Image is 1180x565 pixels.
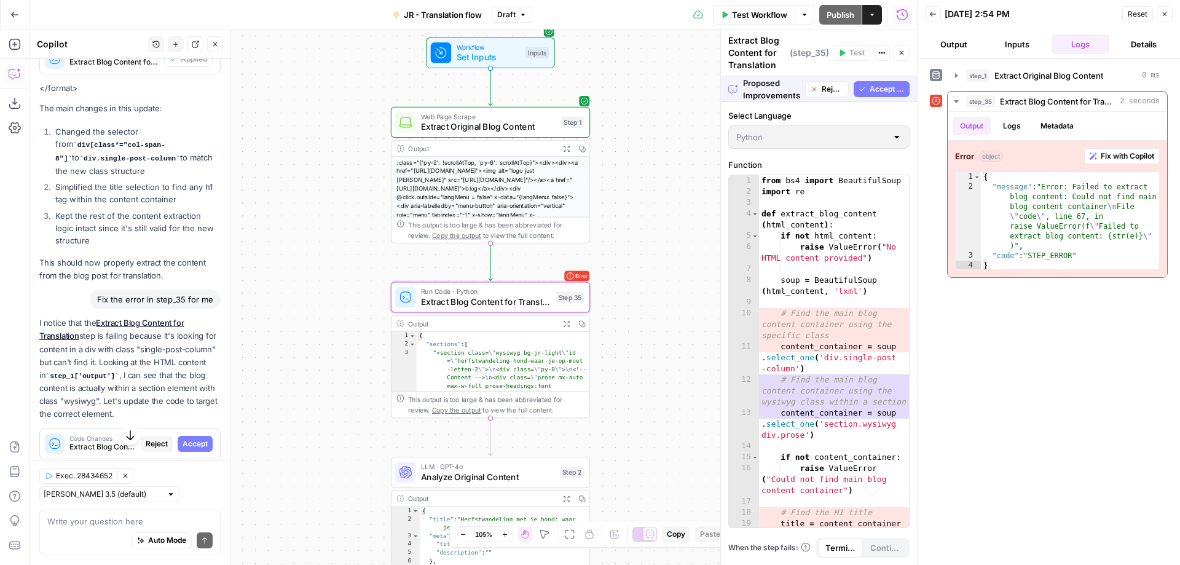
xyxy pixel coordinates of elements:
[421,121,556,133] span: Extract Original Blog Content
[421,470,555,483] span: Analyze Original Content
[432,231,481,239] span: Copy the output
[736,131,887,143] input: Python
[52,125,221,177] li: Changed the selector from to to match the new class structure
[1033,117,1081,135] button: Metadata
[391,532,420,540] div: 3
[732,9,787,21] span: Test Workflow
[421,295,551,308] span: Extract Blog Content for Translation
[385,5,489,25] button: JR - Translation flow
[178,436,213,452] button: Accept
[996,117,1028,135] button: Logs
[489,68,492,106] g: Edge from start to step_1
[489,418,492,456] g: Edge from step_35 to step_2
[728,34,829,71] div: Extract Blog Content for Translation
[148,535,186,546] span: Auto Mode
[956,251,981,261] div: 3
[44,488,162,500] input: Claude Sonnet 3.5 (default)
[391,38,590,68] div: WorkflowSet InputsInputs
[1101,151,1154,162] span: Fix with Copilot
[181,53,207,65] span: Applied
[1084,148,1160,164] button: Fix with Copilot
[729,186,759,197] div: 2
[667,529,685,540] span: Copy
[729,297,759,308] div: 9
[728,109,910,122] label: Select Language
[752,231,758,242] span: Toggle code folding, rows 5 through 6
[729,231,759,242] div: 5
[39,317,221,421] p: I notice that the step is failing because it's looking for content in a div with class "single-po...
[391,549,420,558] div: 5
[729,175,759,186] div: 1
[52,210,221,247] li: Kept the rest of the content extraction logic intact since it's still valid for the new structure
[729,197,759,208] div: 3
[1128,9,1147,20] span: Reset
[525,47,549,58] div: Inputs
[729,452,759,463] div: 15
[849,47,865,58] span: Test
[69,57,159,68] span: Extract Blog Content for Translation (step_35)
[948,92,1167,111] button: 2 seconds
[561,116,584,128] div: Step 1
[391,107,590,243] div: Web Page ScrapeExtract Original Blog ContentStep 1Output<h1>Een veilige herfstwandeling met je ho...
[421,461,555,472] span: LLM · GPT-4o
[819,5,862,25] button: Publish
[90,290,221,309] div: Fix the error in step_35 for me
[408,494,555,504] div: Output
[69,435,136,441] span: Code Changes
[729,275,759,297] div: 8
[39,256,221,282] p: This should now properly extract the content from the blog post for translation.
[729,242,759,264] div: 6
[69,441,136,452] span: Extract Blog Content for Translation (step_35)
[863,538,908,558] button: Continue
[475,529,492,539] span: 105%
[183,438,208,449] span: Accept
[833,45,870,61] button: Test
[55,141,165,162] code: div[class*="col-span-8"]
[953,117,991,135] button: Output
[729,341,759,374] div: 11
[391,341,417,349] div: 2
[925,34,983,54] button: Output
[729,507,759,518] div: 18
[164,51,213,67] button: Applied
[79,155,180,162] code: div.single-post-column
[966,69,989,82] span: step_1
[700,529,720,540] span: Paste
[39,102,221,115] p: The main changes in this update:
[421,111,556,122] span: Web Page Scrape
[948,66,1167,85] button: 0 ms
[729,308,759,341] div: 10
[391,540,420,549] div: 4
[955,150,974,162] strong: Error
[695,526,725,542] button: Paste
[956,182,981,251] div: 2
[408,219,584,240] div: This output is too large & has been abbreviated for review. to view the full content.
[409,332,416,341] span: Toggle code folding, rows 1 through 5
[729,264,759,275] div: 7
[560,467,584,478] div: Step 2
[46,373,119,380] code: step_1['output']
[391,114,589,262] div: <h1>Een veilige herfstwandeling met je hond</h1><div><title><p>Een veilige herfstwandeling met je...
[489,243,492,281] g: Edge from step_1 to step_35
[408,395,584,415] div: This output is too large & has been abbreviated for review. to view the full content.
[729,441,759,452] div: 14
[1142,70,1160,81] span: 0 ms
[391,515,420,532] div: 2
[790,47,829,59] span: ( step_35 )
[870,84,905,95] span: Accept All
[457,42,521,52] span: Workflow
[421,286,551,297] span: Run Code · Python
[575,268,588,283] span: Error
[728,159,910,171] label: Function
[1122,6,1153,22] button: Reset
[404,9,482,21] span: JR - Translation flow
[728,542,811,553] a: When the step fails:
[408,318,555,329] div: Output
[1120,96,1160,107] span: 2 seconds
[805,81,849,97] button: Reject
[56,470,112,481] span: Exec. 28434652
[132,532,192,548] button: Auto Mode
[1000,95,1115,108] span: Extract Blog Content for Translation
[662,526,690,542] button: Copy
[956,172,981,182] div: 1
